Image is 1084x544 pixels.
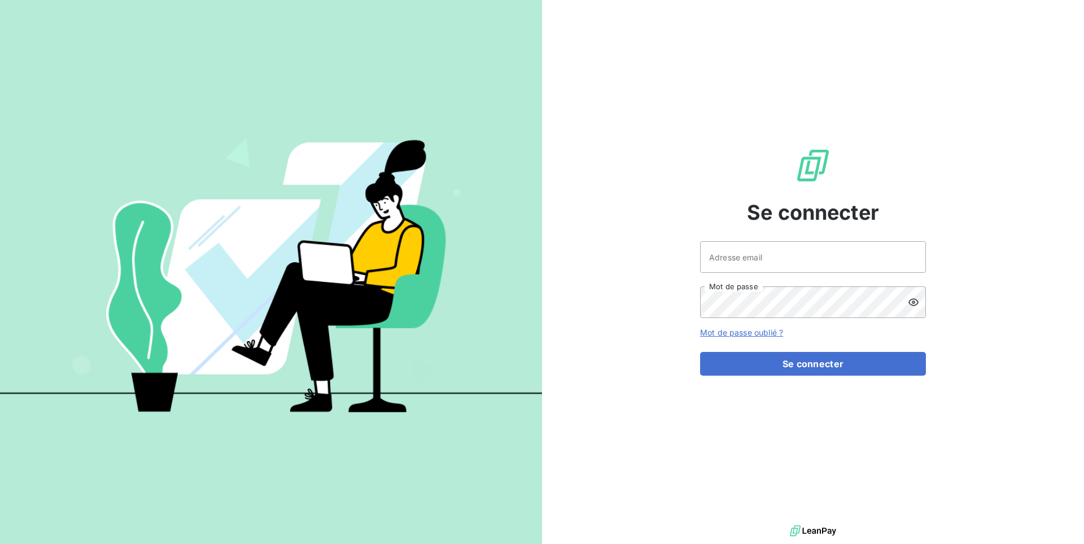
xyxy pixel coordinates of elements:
[700,241,926,273] input: placeholder
[747,197,879,228] span: Se connecter
[700,352,926,376] button: Se connecter
[700,328,783,337] a: Mot de passe oublié ?
[790,523,836,539] img: logo
[795,147,831,184] img: Logo LeanPay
